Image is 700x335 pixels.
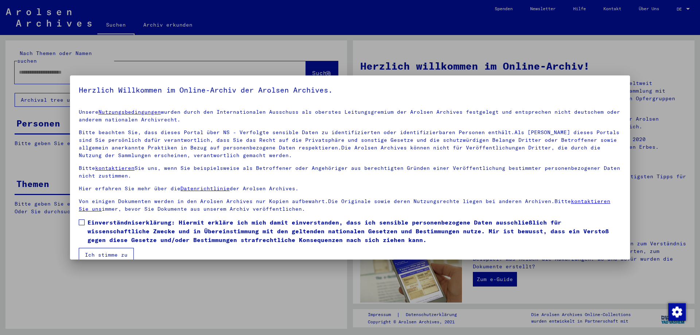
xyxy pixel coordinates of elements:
[668,303,686,321] img: Zustimmung ändern
[668,303,685,320] div: Zustimmung ändern
[98,109,161,115] a: Nutzungsbedingungen
[95,165,135,171] a: kontaktieren
[79,185,621,192] p: Hier erfahren Sie mehr über die der Arolsen Archives.
[87,218,621,244] span: Einverständniserklärung: Hiermit erkläre ich mich damit einverstanden, dass ich sensible personen...
[79,108,621,124] p: Unsere wurden durch den Internationalen Ausschuss als oberstes Leitungsgremium der Arolsen Archiv...
[79,248,134,262] button: Ich stimme zu
[79,84,621,96] h5: Herzlich Willkommen im Online-Archiv der Arolsen Archives.
[180,185,230,192] a: Datenrichtlinie
[79,198,621,213] p: Von einigen Dokumenten werden in den Arolsen Archives nur Kopien aufbewahrt.Die Originale sowie d...
[79,129,621,159] p: Bitte beachten Sie, dass dieses Portal über NS - Verfolgte sensible Daten zu identifizierten oder...
[79,164,621,180] p: Bitte Sie uns, wenn Sie beispielsweise als Betroffener oder Angehöriger aus berechtigten Gründen ...
[79,198,610,212] a: kontaktieren Sie uns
